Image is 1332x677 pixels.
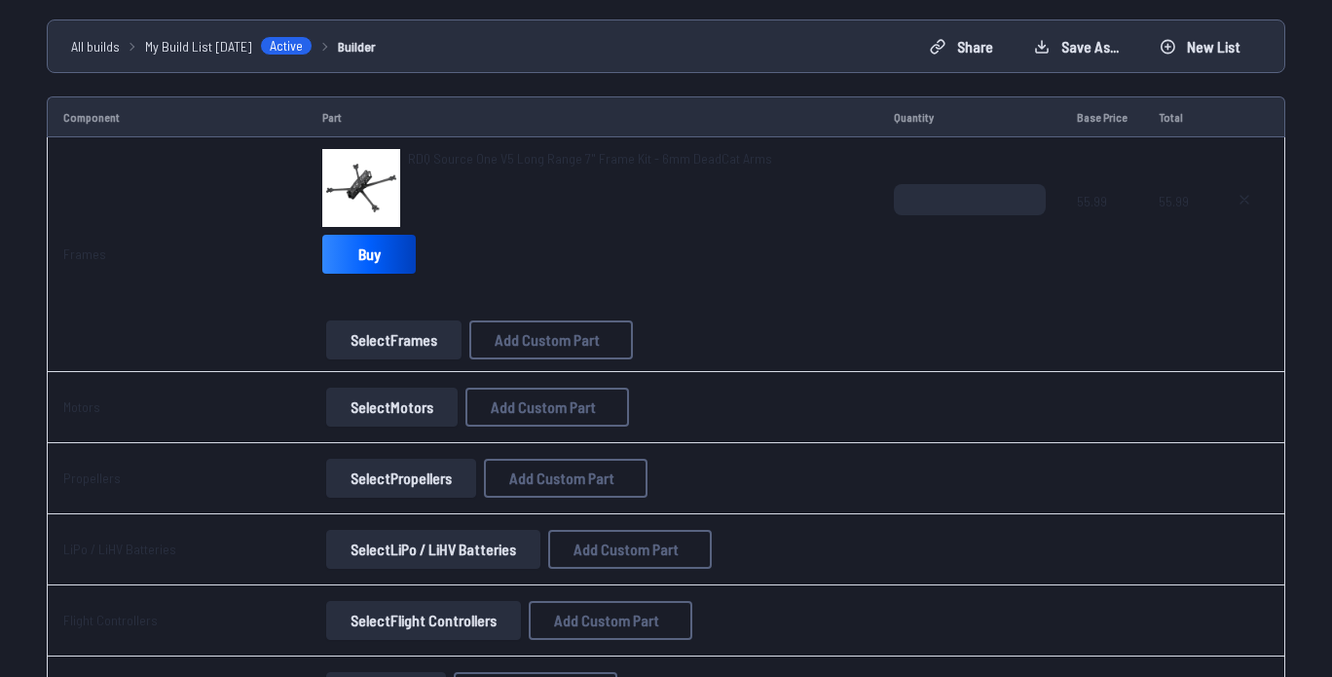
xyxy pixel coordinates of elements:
button: Add Custom Part [465,388,629,427]
button: SelectFrames [326,320,462,359]
td: Component [47,96,307,137]
span: Add Custom Part [554,613,659,628]
a: Frames [63,245,106,262]
a: RDQ Source One V5 Long Range 7" Frame Kit - 6mm DeadCat Arms [408,149,772,169]
td: Base Price [1061,96,1143,137]
a: SelectFrames [322,320,465,359]
span: Add Custom Part [573,542,679,557]
a: Propellers [63,470,121,486]
span: Add Custom Part [509,470,614,486]
td: Total [1143,96,1204,137]
button: SelectPropellers [326,459,476,498]
button: Add Custom Part [529,601,692,640]
a: Buy [322,235,416,274]
img: image [322,149,400,227]
button: Add Custom Part [484,459,647,498]
button: Share [913,31,1010,62]
button: SelectMotors [326,388,458,427]
a: SelectPropellers [322,459,480,498]
a: Builder [338,36,376,56]
span: 55.99 [1159,184,1189,278]
button: SelectLiPo / LiHV Batteries [326,530,540,569]
button: Add Custom Part [548,530,712,569]
button: New List [1143,31,1257,62]
button: Save as... [1017,31,1135,62]
button: Add Custom Part [469,320,633,359]
span: RDQ Source One V5 Long Range 7" Frame Kit - 6mm DeadCat Arms [408,150,772,167]
td: Quantity [878,96,1061,137]
span: Add Custom Part [495,332,600,348]
td: Part [307,96,878,137]
a: My Build List [DATE]Active [145,36,313,56]
span: 55.99 [1077,184,1128,278]
a: Motors [63,398,100,415]
a: SelectMotors [322,388,462,427]
a: Flight Controllers [63,612,158,628]
span: Add Custom Part [491,399,596,415]
a: SelectLiPo / LiHV Batteries [322,530,544,569]
span: My Build List [DATE] [145,36,252,56]
a: SelectFlight Controllers [322,601,525,640]
a: LiPo / LiHV Batteries [63,541,176,557]
span: Active [260,36,313,56]
a: All builds [71,36,120,56]
button: SelectFlight Controllers [326,601,521,640]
